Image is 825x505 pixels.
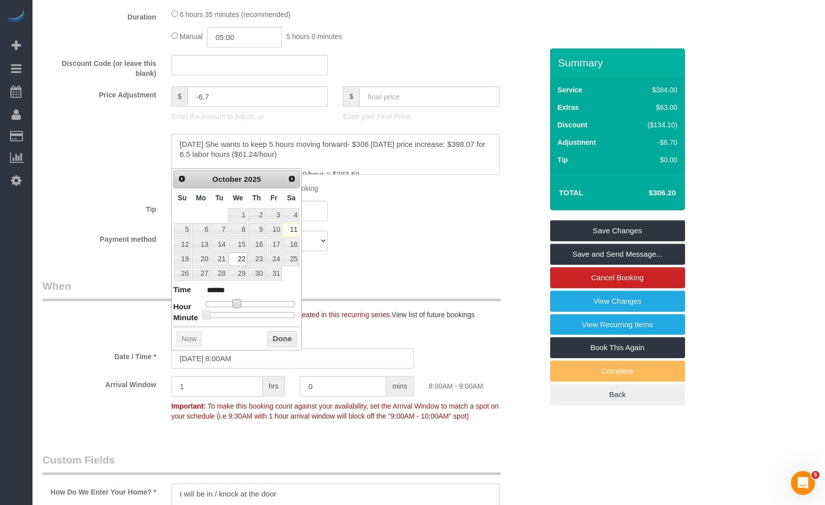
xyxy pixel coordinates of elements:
[266,238,282,251] a: 17
[252,194,261,202] span: Thursday
[212,175,242,183] span: October
[558,102,579,112] label: Extras
[171,111,328,121] p: Enter the Amount to Adjust, or
[35,55,164,78] label: Discount Code (or leave this blank)
[173,312,198,325] dt: Minute
[176,331,202,347] button: Now
[179,10,290,18] span: 6 hours 35 minutes (recommended)
[248,238,265,251] a: 16
[558,155,568,165] label: Tip
[248,267,265,281] a: 30
[266,208,282,222] a: 3
[192,252,210,266] a: 20
[35,376,164,390] label: Arrival Window
[248,223,265,237] a: 9
[627,102,677,112] div: $63.00
[288,175,296,183] span: Next
[558,137,596,147] label: Adjustment
[283,208,299,222] a: 4
[192,238,210,251] a: 13
[550,244,685,265] a: Save and Send Message...
[386,376,414,397] span: mins
[270,194,277,202] span: Friday
[171,86,188,107] span: $
[174,238,191,251] a: 12
[263,376,285,397] span: hrs
[215,194,223,202] span: Tuesday
[266,223,282,237] a: 10
[266,267,282,281] a: 31
[627,137,677,147] div: -$6.70
[248,252,265,266] a: 23
[558,57,680,68] h3: Summary
[392,311,475,319] a: View list of future bookings
[173,301,191,314] dt: Hour
[421,376,550,391] div: 8:00AM - 9:00AM
[287,194,295,202] span: Saturday
[267,331,297,347] button: Done
[266,252,282,266] a: 24
[171,402,206,410] strong: Important:
[174,252,191,266] a: 19
[558,120,588,130] label: Discount
[550,314,685,335] a: View Recurring Items
[244,175,261,183] span: 2025
[283,238,299,251] a: 18
[359,86,500,107] input: final price
[175,172,189,186] a: Prev
[248,208,265,222] a: 2
[192,267,210,281] a: 27
[171,402,499,420] span: To make this booking count against your availability, set the Arrival Window to match a spot on y...
[558,85,583,95] label: Service
[35,231,164,244] label: Payment method
[627,120,677,130] div: ($134.10)
[211,267,227,281] a: 28
[228,252,247,266] a: 22
[228,238,247,251] a: 15
[286,32,342,40] span: 5 hours 0 minutes
[6,10,26,24] img: Automaid Logo
[228,208,247,222] a: 1
[178,194,187,202] span: Sunday
[550,291,685,312] a: View Changes
[211,238,227,251] a: 14
[285,172,299,186] a: Next
[627,85,677,95] div: $384.00
[550,220,685,241] a: Save Changes
[233,194,243,202] span: Wednesday
[174,223,191,237] a: 5
[192,223,210,237] a: 6
[171,348,414,369] input: MM/DD/YYYY HH:MM
[211,252,227,266] a: 21
[35,348,164,362] label: Date / Time *
[42,279,501,301] legend: When
[35,484,164,497] label: How Do We Enter Your Home? *
[228,223,247,237] a: 8
[619,189,676,197] h4: $306.20
[35,201,164,214] label: Tip
[164,310,550,320] div: There are already future bookings created in this recurring series.
[550,337,685,358] a: Book This Again
[35,8,164,22] label: Duration
[178,175,186,183] span: Prev
[283,252,299,266] a: 25
[35,86,164,100] label: Price Adjustment
[174,267,191,281] a: 26
[228,267,247,281] a: 29
[179,32,202,40] span: Manual
[627,155,677,165] div: $0.00
[173,284,191,297] dt: Time
[42,453,501,475] legend: Custom Fields
[812,471,820,479] span: 5
[211,223,227,237] a: 7
[196,194,206,202] span: Monday
[343,86,359,107] span: $
[559,188,584,197] strong: Total
[791,471,815,495] iframe: Intercom live chat
[550,267,685,288] a: Cancel Booking
[343,111,500,121] p: Enter your Final Price
[283,223,299,237] a: 11
[550,384,685,405] a: Back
